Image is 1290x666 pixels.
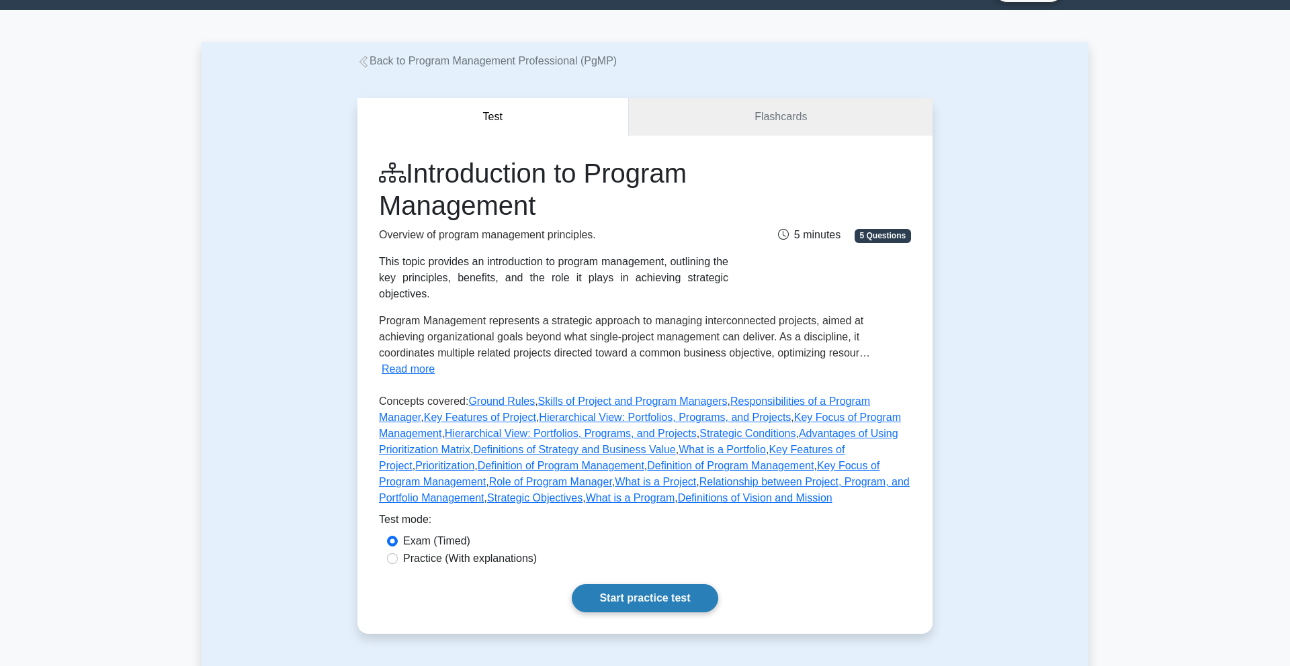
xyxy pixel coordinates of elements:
[586,492,675,504] a: What is a Program
[478,460,644,471] a: Definition of Program Management
[487,492,583,504] a: Strategic Objectives
[424,412,536,423] a: Key Features of Project
[445,428,697,439] a: Hierarchical View: Portfolios, Programs, and Projects
[629,98,933,136] a: Flashcards
[379,227,728,243] p: Overview of program management principles.
[855,229,911,242] span: 5 Questions
[379,157,728,222] h1: Introduction to Program Management
[647,460,814,471] a: Definition of Program Management
[357,55,617,66] a: Back to Program Management Professional (PgMP)
[572,584,718,612] a: Start practice test
[379,254,728,302] div: This topic provides an introduction to program management, outlining the key principles, benefits...
[403,533,470,549] label: Exam (Timed)
[473,444,675,455] a: Definitions of Strategy and Business Value
[699,428,795,439] a: Strategic Conditions
[539,412,791,423] a: Hierarchical View: Portfolios, Programs, and Projects
[538,395,728,407] a: Skills of Project and Program Managers
[415,460,474,471] a: Prioritization
[379,512,911,533] div: Test mode:
[357,98,629,136] button: Test
[468,395,535,407] a: Ground Rules
[382,361,435,377] button: Read more
[379,393,911,512] p: Concepts covered: , , , , , , , , , , , , , , , , , , , , ,
[679,444,766,455] a: What is a Portfolio
[379,315,870,359] span: Program Management represents a strategic approach to managing interconnected projects, aimed at ...
[678,492,832,504] a: Definitions of Vision and Mission
[403,551,537,567] label: Practice (With explanations)
[615,476,696,487] a: What is a Project
[778,229,841,240] span: 5 minutes
[489,476,612,487] a: Role of Program Manager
